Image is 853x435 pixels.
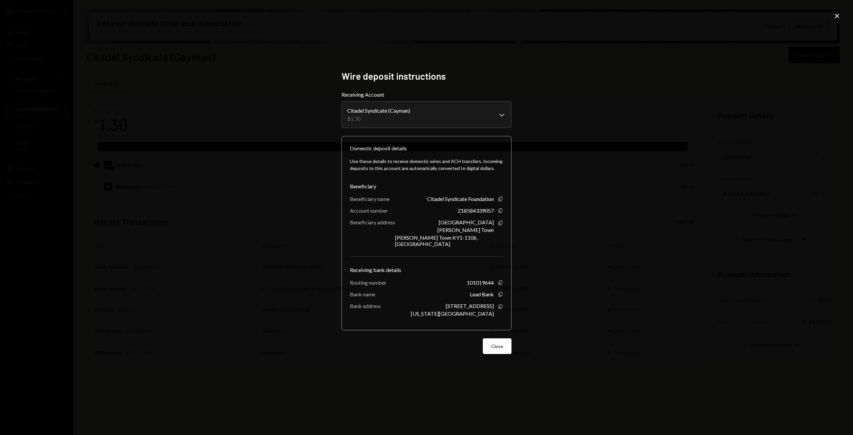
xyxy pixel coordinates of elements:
[350,182,503,190] div: Beneficiary
[350,303,381,309] div: Bank address
[350,291,375,297] div: Bank name
[458,207,494,214] div: 218584339057
[342,70,511,83] h2: Wire deposit instructions
[350,207,388,214] div: Account number
[483,338,511,354] button: Close
[342,91,511,99] label: Receiving Account
[350,219,395,225] div: Beneficiary address
[411,310,494,317] div: [US_STATE][GEOGRAPHIC_DATA]
[350,196,390,202] div: Beneficiary name
[350,279,387,286] div: Routing number
[427,196,494,202] div: Citadel Syndicate Foundation
[342,101,511,128] button: Receiving Account
[446,303,494,309] div: [STREET_ADDRESS]
[350,266,503,274] div: Receiving bank details
[437,227,494,233] div: [PERSON_NAME] Town
[439,219,494,225] div: [GEOGRAPHIC_DATA]
[350,158,503,172] div: Use these details to receive domestic wires and ACH transfers. Incoming deposits to this account ...
[350,144,407,152] div: Domestic deposit details
[470,291,494,297] div: Lead Bank
[395,234,494,247] div: [PERSON_NAME] Town KY1-1106, [GEOGRAPHIC_DATA]
[467,279,494,286] div: 101019644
